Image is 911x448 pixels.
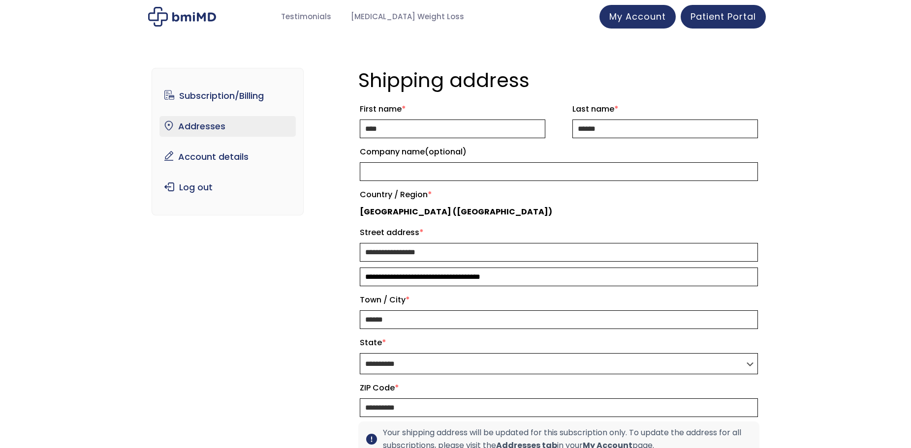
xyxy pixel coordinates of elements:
[609,10,666,23] span: My Account
[428,189,432,200] abbr: required
[425,146,467,157] span: (optional)
[395,382,399,393] abbr: required
[152,68,304,215] nav: Account pages
[148,7,216,27] img: My account
[382,337,386,348] abbr: required
[360,335,758,351] label: State
[159,86,296,106] a: Subscription/Billing
[681,5,766,29] a: Patient Portal
[360,101,545,117] label: First name
[402,103,406,115] abbr: required
[360,144,758,160] label: Company name
[360,380,758,396] label: ZIP Code
[351,11,464,23] span: [MEDICAL_DATA] Weight Loss
[360,225,758,240] label: Street address
[360,187,758,203] label: Country / Region
[159,116,296,137] a: Addresses
[691,10,756,23] span: Patient Portal
[358,68,759,92] h3: Shipping address
[281,11,331,23] span: Testimonials
[159,147,296,167] a: Account details
[406,294,410,305] abbr: required
[360,206,552,217] strong: [GEOGRAPHIC_DATA] ([GEOGRAPHIC_DATA])
[360,292,758,308] label: Town / City
[419,227,424,238] abbr: required
[271,7,341,27] a: Testimonials
[159,177,296,198] a: Log out
[341,7,474,27] a: [MEDICAL_DATA] Weight Loss
[572,101,758,117] label: Last name
[614,103,619,115] abbr: required
[599,5,676,29] a: My Account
